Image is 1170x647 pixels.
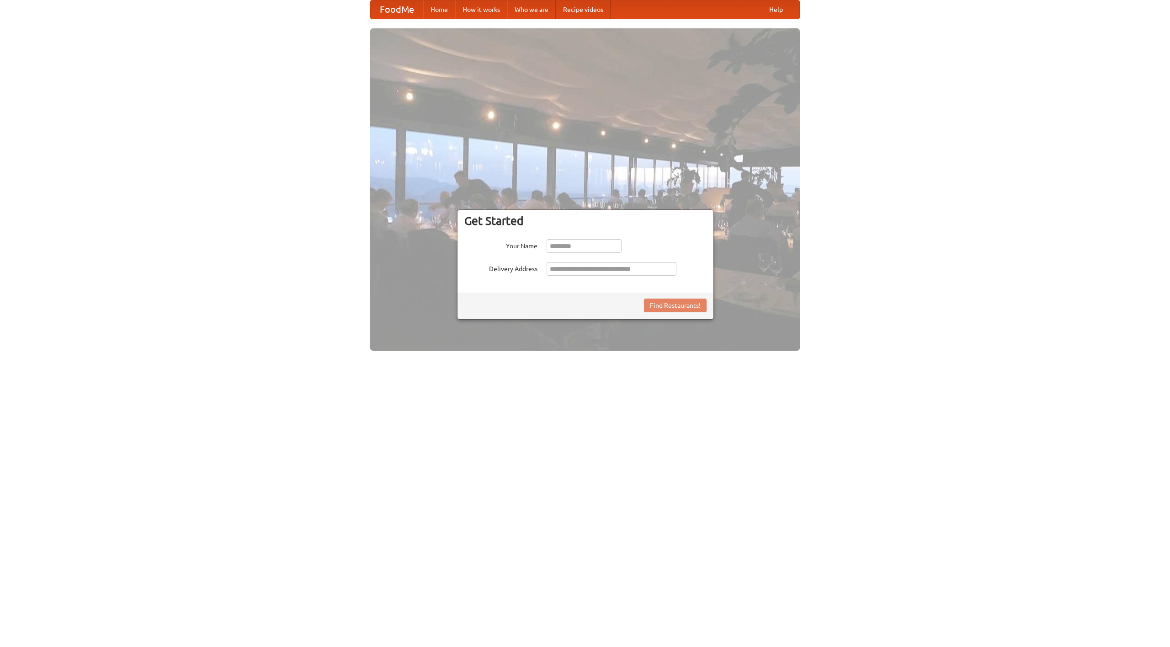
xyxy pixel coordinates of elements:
label: Your Name [464,239,537,251]
h3: Get Started [464,214,707,228]
a: Help [762,0,790,19]
a: Home [423,0,455,19]
button: Find Restaurants! [644,299,707,312]
a: How it works [455,0,507,19]
a: FoodMe [371,0,423,19]
label: Delivery Address [464,262,537,273]
a: Recipe videos [556,0,611,19]
a: Who we are [507,0,556,19]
